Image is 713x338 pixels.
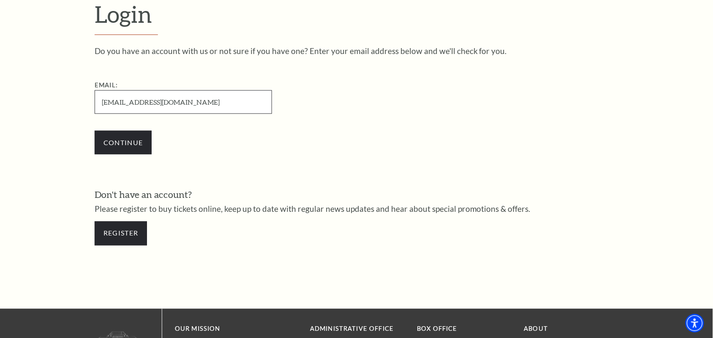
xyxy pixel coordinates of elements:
[95,90,272,114] input: Required
[417,324,511,335] p: BOX OFFICE
[95,81,118,89] label: Email:
[95,0,152,27] span: Login
[95,47,618,55] p: Do you have an account with us or not sure if you have one? Enter your email address below and we...
[95,188,618,201] h3: Don't have an account?
[524,325,548,333] a: About
[310,324,404,335] p: Administrative Office
[686,314,704,333] div: Accessibility Menu
[95,222,147,245] a: Register
[95,131,152,154] input: Submit button
[175,324,280,335] p: OUR MISSION
[95,205,618,213] p: Please register to buy tickets online, keep up to date with regular news updates and hear about s...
